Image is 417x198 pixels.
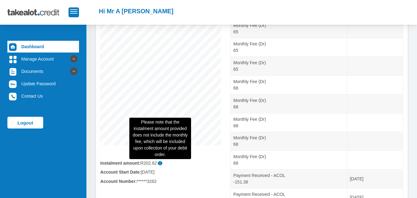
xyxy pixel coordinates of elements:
a: Update Password [7,78,79,90]
td: Monthly Fee (Dr) 68 [231,132,347,151]
td: [DATE] [347,169,403,188]
td: Monthly Fee (Dr) 68 [231,150,347,169]
div: Please note that the instalment amount provided does not include the monthly fee, which will be i... [129,118,191,159]
b: Instalment amount: [100,161,140,166]
img: takealot_credit_logo.svg [7,5,69,20]
a: Manage Account [7,53,79,65]
div: [DATE] [96,169,226,175]
a: Documents [7,65,79,77]
td: Payment Received - ACOL -151.38 [231,169,347,188]
td: Monthly Fee (Dr) 68 [231,75,347,94]
span: i [158,161,162,165]
a: Logout [7,117,43,128]
b: Account Start Date: [100,170,141,175]
div: R202.62 [100,160,221,166]
td: Monthly Fee (Dr) 68 [231,113,347,132]
td: Monthly Fee (Dr) 65 [231,38,347,57]
a: Contact Us [7,90,79,102]
td: Monthly Fee (Dr) 65 [231,19,347,38]
b: Account Number: [100,179,137,184]
td: Monthly Fee (Dr) 65 [231,57,347,75]
a: Dashboard [7,41,79,53]
td: Monthly Fee (Dr) 68 [231,94,347,113]
h2: Hi Mr A [PERSON_NAME] [99,7,173,15]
